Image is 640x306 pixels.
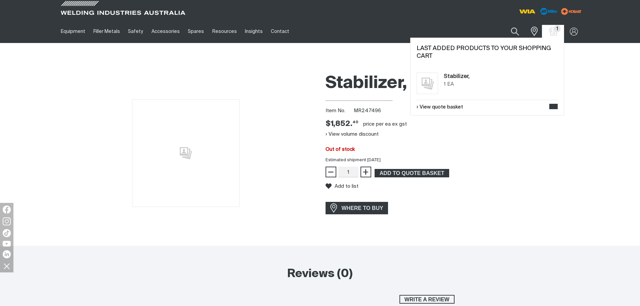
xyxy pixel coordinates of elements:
[375,169,449,178] button: Add Stabilizer, to the shopping cart
[267,20,293,43] a: Contact
[399,295,455,304] button: Write a review
[241,20,267,43] a: Insights
[504,24,526,39] button: Search products
[444,73,470,81] a: Stabilizer,
[326,119,358,129] span: $1,852.
[328,166,334,178] span: −
[3,229,11,237] img: TikTok
[362,166,369,178] span: +
[447,81,454,88] div: EA
[495,24,526,39] input: Product name or item number...
[3,206,11,214] img: Facebook
[559,6,584,16] img: miller
[326,129,379,140] button: View volume discount
[326,119,358,129] div: Price
[184,20,208,43] a: Spares
[124,20,147,43] a: Safety
[1,260,12,272] img: hide socials
[57,20,452,43] nav: Main
[147,20,184,43] a: Accessories
[326,73,584,94] h1: Stabilizer,
[400,295,454,304] span: Write a review
[548,28,558,36] a: Shopping cart (1 product(s))
[3,217,11,225] img: Instagram
[3,241,11,247] img: YouTube
[89,20,124,43] a: Filler Metals
[392,121,407,128] div: ex gst
[186,267,455,281] h2: Reviews (0)
[326,202,388,214] a: WHERE TO BUY
[132,99,240,207] img: No image for this product
[335,183,358,189] span: Add to list
[337,203,388,214] span: WHERE TO BUY
[363,121,391,128] div: price per EA
[554,25,561,32] span: 1
[57,20,89,43] a: Equipment
[326,107,353,115] span: Item No.
[417,73,438,94] img: No image for this product
[444,82,446,87] span: 1
[320,157,589,164] div: Estimated shipment [DATE]
[352,120,358,124] sup: 40
[417,103,463,111] a: View quote basket
[208,20,241,43] a: Resources
[326,183,358,189] button: Add to list
[326,147,355,152] span: Out of stock
[375,169,449,178] span: ADD TO QUOTE BASKET
[354,108,381,113] span: MR247496
[3,250,11,258] img: LinkedIn
[417,45,558,60] h2: Last added products to your shopping cart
